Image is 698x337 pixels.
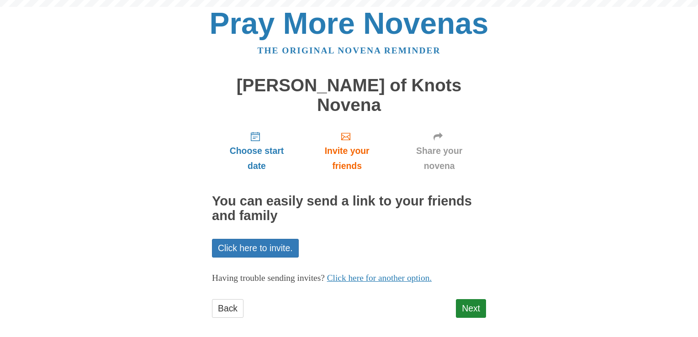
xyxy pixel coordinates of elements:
[210,6,489,40] a: Pray More Novenas
[212,76,486,115] h1: [PERSON_NAME] of Knots Novena
[402,143,477,174] span: Share your novena
[392,124,486,178] a: Share your novena
[258,46,441,55] a: The original novena reminder
[327,273,432,283] a: Click here for another option.
[301,124,392,178] a: Invite your friends
[212,239,299,258] a: Click here to invite.
[212,299,243,318] a: Back
[311,143,383,174] span: Invite your friends
[212,124,301,178] a: Choose start date
[221,143,292,174] span: Choose start date
[456,299,486,318] a: Next
[212,273,325,283] span: Having trouble sending invites?
[212,194,486,223] h2: You can easily send a link to your friends and family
